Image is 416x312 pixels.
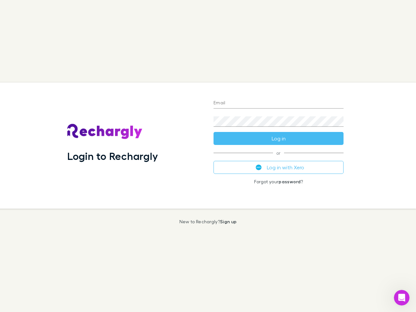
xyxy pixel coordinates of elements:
button: Log in [214,132,344,145]
img: Xero's logo [256,164,262,170]
a: Sign up [220,219,237,224]
p: Forgot your ? [214,179,344,184]
img: Rechargly's Logo [67,124,143,139]
iframe: Intercom live chat [394,290,409,305]
h1: Login to Rechargly [67,150,158,162]
button: Log in with Xero [214,161,344,174]
a: password [279,179,301,184]
p: New to Rechargly? [179,219,237,224]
